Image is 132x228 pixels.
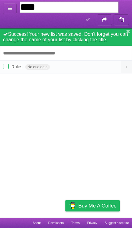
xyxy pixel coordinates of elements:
a: Developers [48,218,64,228]
img: Buy me a coffee [68,200,77,211]
span: Buy me a coffee [78,200,117,211]
a: Privacy [87,218,97,228]
span: No due date [25,64,50,70]
a: Buy me a coffee [65,200,120,211]
a: Suggest a feature [105,218,129,228]
span: Rules [11,64,24,69]
a: Terms [71,218,80,228]
label: Done [3,64,9,69]
a: About [33,218,41,228]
